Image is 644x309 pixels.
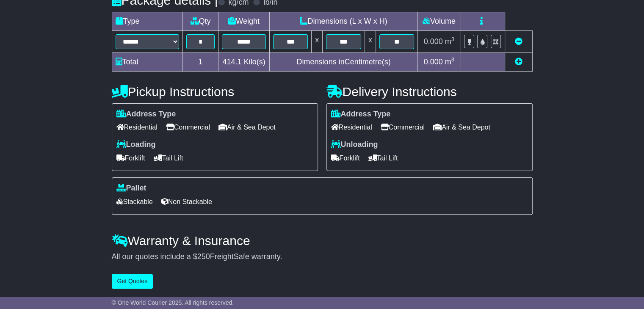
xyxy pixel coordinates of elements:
[269,52,418,71] td: Dimensions in Centimetre(s)
[331,121,372,134] span: Residential
[365,30,376,52] td: x
[112,299,234,306] span: © One World Courier 2025. All rights reserved.
[418,12,460,30] td: Volume
[433,121,490,134] span: Air & Sea Depot
[331,110,391,119] label: Address Type
[451,36,455,42] sup: 3
[161,195,212,208] span: Non Stackable
[112,12,182,30] td: Type
[116,195,153,208] span: Stackable
[381,121,425,134] span: Commercial
[218,52,269,71] td: Kilo(s)
[515,58,522,66] a: Add new item
[515,37,522,46] a: Remove this item
[116,121,158,134] span: Residential
[368,152,398,165] span: Tail Lift
[116,140,156,149] label: Loading
[331,152,360,165] span: Forklift
[116,110,176,119] label: Address Type
[331,140,378,149] label: Unloading
[223,58,242,66] span: 414.1
[424,37,443,46] span: 0.000
[154,152,183,165] span: Tail Lift
[112,85,318,99] h4: Pickup Instructions
[326,85,533,99] h4: Delivery Instructions
[112,252,533,262] div: All our quotes include a $ FreightSafe warranty.
[445,58,455,66] span: m
[112,52,182,71] td: Total
[182,12,218,30] td: Qty
[112,274,153,289] button: Get Quotes
[424,58,443,66] span: 0.000
[451,56,455,63] sup: 3
[116,152,145,165] span: Forklift
[312,30,323,52] td: x
[445,37,455,46] span: m
[166,121,210,134] span: Commercial
[182,52,218,71] td: 1
[218,121,276,134] span: Air & Sea Depot
[112,234,533,248] h4: Warranty & Insurance
[197,252,210,261] span: 250
[218,12,269,30] td: Weight
[116,184,146,193] label: Pallet
[269,12,418,30] td: Dimensions (L x W x H)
